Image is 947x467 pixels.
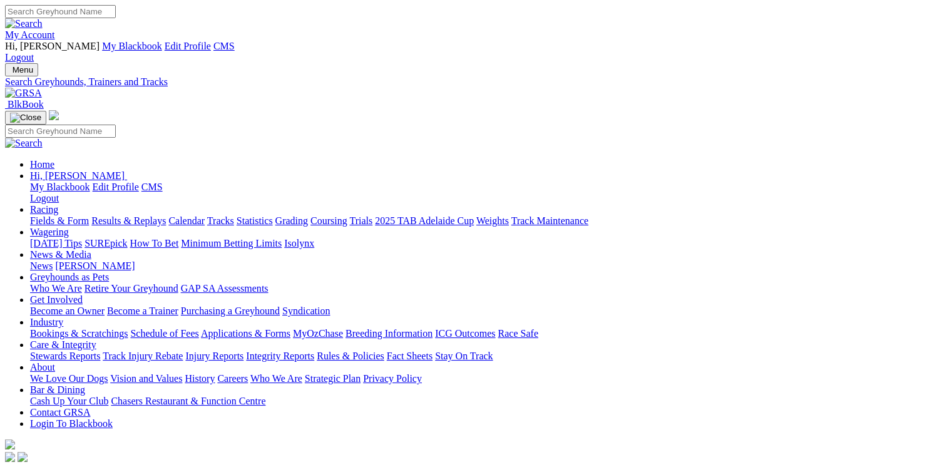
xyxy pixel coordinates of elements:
[30,373,108,384] a: We Love Our Dogs
[30,283,942,294] div: Greyhounds as Pets
[349,215,372,226] a: Trials
[30,339,96,350] a: Care & Integrity
[5,41,942,63] div: My Account
[498,328,538,339] a: Race Safe
[30,328,942,339] div: Industry
[30,351,942,362] div: Care & Integrity
[375,215,474,226] a: 2025 TAB Adelaide Cup
[181,238,282,249] a: Minimum Betting Limits
[130,328,198,339] a: Schedule of Fees
[246,351,314,361] a: Integrity Reports
[30,396,108,406] a: Cash Up Your Club
[5,125,116,138] input: Search
[13,65,33,74] span: Menu
[49,110,59,120] img: logo-grsa-white.png
[293,328,343,339] a: MyOzChase
[185,373,215,384] a: History
[5,76,942,88] a: Search Greyhounds, Trainers and Tracks
[165,41,211,51] a: Edit Profile
[30,418,113,429] a: Login To Blackbook
[10,113,41,123] img: Close
[5,439,15,449] img: logo-grsa-white.png
[435,328,495,339] a: ICG Outcomes
[30,351,100,361] a: Stewards Reports
[30,373,942,384] div: About
[107,305,178,316] a: Become a Trainer
[387,351,433,361] a: Fact Sheets
[30,193,59,203] a: Logout
[5,18,43,29] img: Search
[5,111,46,125] button: Toggle navigation
[30,294,83,305] a: Get Involved
[168,215,205,226] a: Calendar
[30,305,105,316] a: Become an Owner
[30,182,942,204] div: Hi, [PERSON_NAME]
[30,170,125,181] span: Hi, [PERSON_NAME]
[476,215,509,226] a: Weights
[102,41,162,51] a: My Blackbook
[18,452,28,462] img: twitter.svg
[5,5,116,18] input: Search
[30,362,55,372] a: About
[217,373,248,384] a: Careers
[30,182,90,192] a: My Blackbook
[141,182,163,192] a: CMS
[30,272,109,282] a: Greyhounds as Pets
[5,52,34,63] a: Logout
[8,99,44,110] span: BlkBook
[30,305,942,317] div: Get Involved
[130,238,179,249] a: How To Bet
[207,215,234,226] a: Tracks
[30,396,942,407] div: Bar & Dining
[317,351,384,361] a: Rules & Policies
[30,249,91,260] a: News & Media
[30,170,127,181] a: Hi, [PERSON_NAME]
[111,396,265,406] a: Chasers Restaurant & Function Centre
[103,351,183,361] a: Track Injury Rebate
[30,215,942,227] div: Racing
[30,227,69,237] a: Wagering
[511,215,588,226] a: Track Maintenance
[213,41,235,51] a: CMS
[30,283,82,294] a: Who We Are
[30,328,128,339] a: Bookings & Scratchings
[5,99,44,110] a: BlkBook
[363,373,422,384] a: Privacy Policy
[30,204,58,215] a: Racing
[5,88,42,99] img: GRSA
[5,452,15,462] img: facebook.svg
[5,41,100,51] span: Hi, [PERSON_NAME]
[181,305,280,316] a: Purchasing a Greyhound
[30,260,53,271] a: News
[181,283,269,294] a: GAP SA Assessments
[110,373,182,384] a: Vision and Values
[30,260,942,272] div: News & Media
[30,215,89,226] a: Fields & Form
[30,317,63,327] a: Industry
[30,407,90,418] a: Contact GRSA
[5,63,38,76] button: Toggle navigation
[275,215,308,226] a: Grading
[305,373,361,384] a: Strategic Plan
[84,283,178,294] a: Retire Your Greyhound
[185,351,243,361] a: Injury Reports
[93,182,139,192] a: Edit Profile
[435,351,493,361] a: Stay On Track
[30,238,942,249] div: Wagering
[310,215,347,226] a: Coursing
[5,29,55,40] a: My Account
[282,305,330,316] a: Syndication
[237,215,273,226] a: Statistics
[5,138,43,149] img: Search
[84,238,127,249] a: SUREpick
[91,215,166,226] a: Results & Replays
[30,238,82,249] a: [DATE] Tips
[201,328,290,339] a: Applications & Forms
[30,384,85,395] a: Bar & Dining
[250,373,302,384] a: Who We Are
[55,260,135,271] a: [PERSON_NAME]
[284,238,314,249] a: Isolynx
[30,159,54,170] a: Home
[346,328,433,339] a: Breeding Information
